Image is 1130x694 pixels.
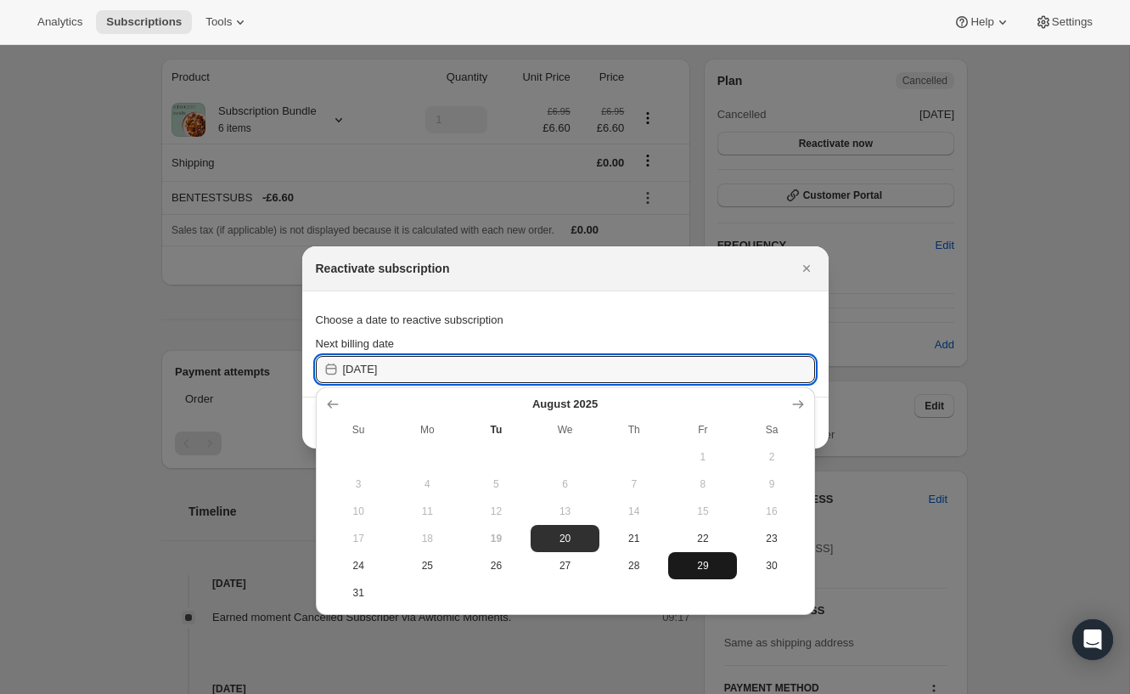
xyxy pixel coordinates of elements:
[324,579,393,607] button: Sunday August 31 2025
[205,15,232,29] span: Tools
[331,423,386,437] span: Su
[462,552,531,579] button: Tuesday August 26 2025
[37,15,82,29] span: Analytics
[321,392,345,416] button: Show previous month, July 2025
[393,525,462,552] button: Monday August 18 2025
[737,498,806,525] button: Saturday August 16 2025
[400,559,455,573] span: 25
[675,450,730,464] span: 1
[324,498,393,525] button: Sunday August 10 2025
[744,477,799,491] span: 9
[316,337,395,350] span: Next billing date
[1025,10,1103,34] button: Settings
[400,477,455,491] span: 4
[668,443,737,471] button: Friday August 1 2025
[599,471,668,498] button: Thursday August 7 2025
[943,10,1020,34] button: Help
[462,525,531,552] button: Today Tuesday August 19 2025
[675,559,730,573] span: 29
[599,525,668,552] button: Thursday August 21 2025
[744,423,799,437] span: Sa
[324,525,393,552] button: Sunday August 17 2025
[531,525,599,552] button: Wednesday August 20 2025
[1052,15,1093,29] span: Settings
[744,532,799,545] span: 23
[531,498,599,525] button: Wednesday August 13 2025
[737,552,806,579] button: Saturday August 30 2025
[795,257,818,280] button: Close
[675,505,730,518] span: 15
[469,505,524,518] span: 12
[606,559,661,573] span: 28
[331,559,386,573] span: 24
[606,477,661,491] span: 7
[744,505,799,518] span: 16
[737,443,806,471] button: Saturday August 2 2025
[606,532,661,545] span: 21
[324,471,393,498] button: Sunday August 3 2025
[316,260,450,277] h2: Reactivate subscription
[744,559,799,573] span: 30
[786,392,810,416] button: Show next month, September 2025
[393,416,462,443] th: Monday
[469,559,524,573] span: 26
[537,423,593,437] span: We
[27,10,93,34] button: Analytics
[737,471,806,498] button: Saturday August 9 2025
[462,498,531,525] button: Tuesday August 12 2025
[400,505,455,518] span: 11
[599,416,668,443] th: Thursday
[106,15,182,29] span: Subscriptions
[96,10,192,34] button: Subscriptions
[316,305,815,336] div: Choose a date to reactive subscription
[393,471,462,498] button: Monday August 4 2025
[393,552,462,579] button: Monday August 25 2025
[599,552,668,579] button: Thursday August 28 2025
[599,498,668,525] button: Thursday August 14 2025
[537,505,593,518] span: 13
[675,477,730,491] span: 8
[462,416,531,443] th: Tuesday
[537,559,593,573] span: 27
[668,498,737,525] button: Friday August 15 2025
[331,505,386,518] span: 10
[400,532,455,545] span: 18
[393,498,462,525] button: Monday August 11 2025
[970,15,993,29] span: Help
[400,423,455,437] span: Mo
[737,525,806,552] button: Saturday August 23 2025
[537,532,593,545] span: 20
[331,532,386,545] span: 17
[668,471,737,498] button: Friday August 8 2025
[675,532,730,545] span: 22
[668,416,737,443] th: Friday
[675,423,730,437] span: Fr
[531,552,599,579] button: Wednesday August 27 2025
[737,416,806,443] th: Saturday
[531,471,599,498] button: Wednesday August 6 2025
[744,450,799,464] span: 2
[606,505,661,518] span: 14
[324,416,393,443] th: Sunday
[331,586,386,600] span: 31
[331,477,386,491] span: 3
[537,477,593,491] span: 6
[668,525,737,552] button: Friday August 22 2025
[195,10,259,34] button: Tools
[462,471,531,498] button: Tuesday August 5 2025
[469,532,524,545] span: 19
[469,477,524,491] span: 5
[668,552,737,579] button: Friday August 29 2025
[606,423,661,437] span: Th
[324,552,393,579] button: Sunday August 24 2025
[1072,619,1113,660] div: Open Intercom Messenger
[531,416,599,443] th: Wednesday
[469,423,524,437] span: Tu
